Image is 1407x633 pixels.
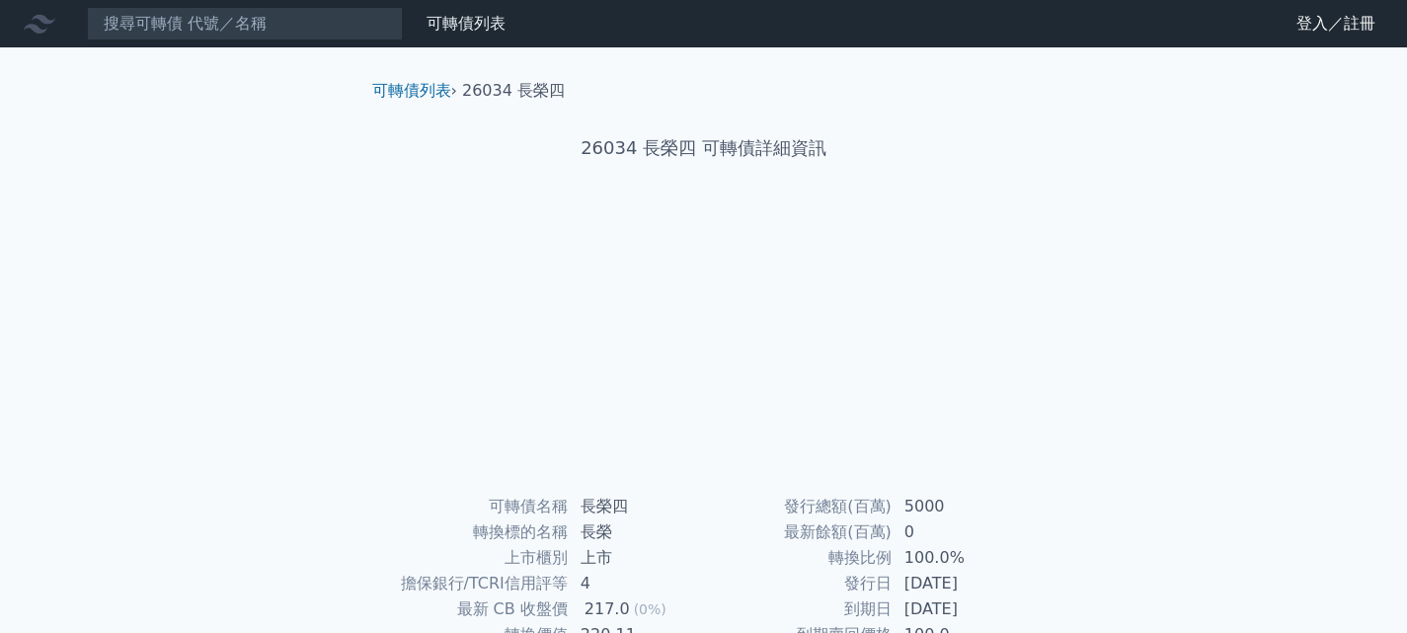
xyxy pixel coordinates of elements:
[704,596,893,622] td: 到期日
[87,7,403,40] input: 搜尋可轉債 代號／名稱
[704,494,893,519] td: 發行總額(百萬)
[634,601,666,617] span: (0%)
[1281,8,1391,40] a: 登入／註冊
[380,519,569,545] td: 轉換標的名稱
[704,545,893,571] td: 轉換比例
[427,14,506,33] a: 可轉債列表
[380,494,569,519] td: 可轉債名稱
[893,596,1028,622] td: [DATE]
[893,571,1028,596] td: [DATE]
[569,519,704,545] td: 長榮
[704,519,893,545] td: 最新餘額(百萬)
[569,571,704,596] td: 4
[462,79,565,103] li: 26034 長榮四
[372,79,457,103] li: ›
[569,494,704,519] td: 長榮四
[581,597,634,621] div: 217.0
[356,134,1052,162] h1: 26034 長榮四 可轉債詳細資訊
[704,571,893,596] td: 發行日
[893,545,1028,571] td: 100.0%
[380,571,569,596] td: 擔保銀行/TCRI信用評等
[380,596,569,622] td: 最新 CB 收盤價
[893,494,1028,519] td: 5000
[893,519,1028,545] td: 0
[372,81,451,100] a: 可轉債列表
[569,545,704,571] td: 上市
[380,545,569,571] td: 上市櫃別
